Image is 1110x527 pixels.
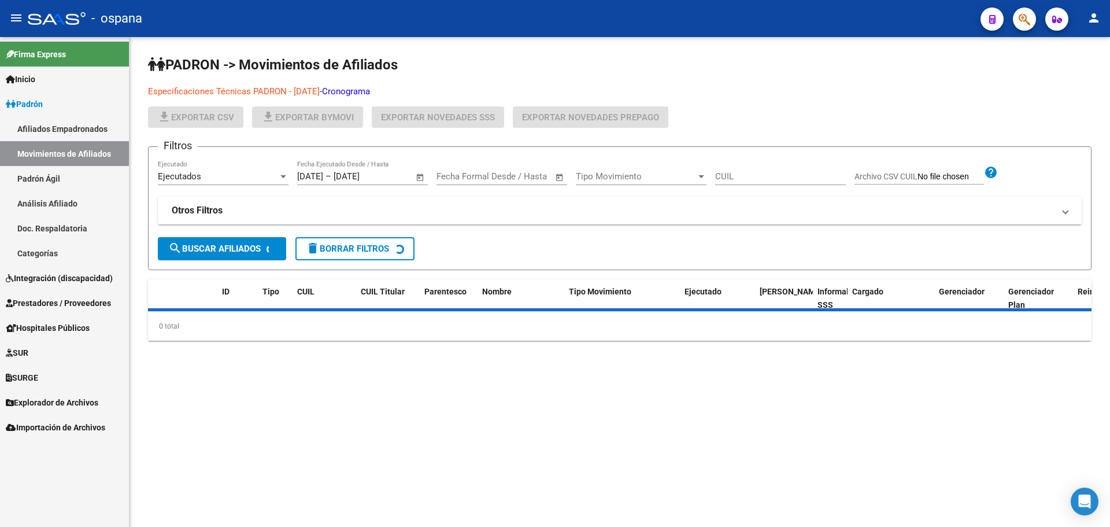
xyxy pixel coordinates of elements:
[148,86,320,97] a: Especificaciones Técnicas PADRON - [DATE]
[1087,11,1101,25] mat-icon: person
[1071,488,1098,515] div: Open Intercom Messenger
[148,312,1091,341] div: 0 total
[157,112,234,123] span: Exportar CSV
[553,171,567,184] button: Open calendar
[576,171,696,182] span: Tipo Movimiento
[381,112,495,123] span: Exportar Novedades SSS
[322,86,370,97] a: Cronograma
[1008,287,1054,309] span: Gerenciador Plan
[6,48,66,61] span: Firma Express
[306,244,389,254] span: Borrar Filtros
[6,272,113,285] span: Integración (discapacidad)
[91,6,142,31] span: - ospana
[436,171,483,182] input: Fecha inicio
[6,297,111,309] span: Prestadores / Proveedores
[356,279,420,318] datatable-header-cell: CUIL Titular
[372,106,504,128] button: Exportar Novedades SSS
[262,287,279,296] span: Tipo
[854,172,917,181] span: Archivo CSV CUIL
[261,110,275,124] mat-icon: file_download
[6,322,90,334] span: Hospitales Públicos
[157,110,171,124] mat-icon: file_download
[297,171,323,182] input: Fecha inicio
[9,11,23,25] mat-icon: menu
[148,57,398,73] span: PADRON -> Movimientos de Afiliados
[325,171,331,182] span: –
[939,287,985,296] span: Gerenciador
[424,287,467,296] span: Parentesco
[6,98,43,110] span: Padrón
[158,138,198,154] h3: Filtros
[494,171,550,182] input: Fecha fin
[917,172,984,182] input: Archivo CSV CUIL
[934,279,1004,318] datatable-header-cell: Gerenciador
[414,171,427,184] button: Open calendar
[852,287,883,296] span: Cargado
[6,371,38,384] span: SURGE
[6,347,28,359] span: SUR
[148,85,899,98] p: -
[361,287,405,296] span: CUIL Titular
[158,171,201,182] span: Ejecutados
[293,279,356,318] datatable-header-cell: CUIL
[420,279,478,318] datatable-header-cell: Parentesco
[148,106,243,128] button: Exportar CSV
[680,279,755,318] datatable-header-cell: Ejecutado
[817,287,858,309] span: Informable SSS
[222,287,230,296] span: ID
[478,279,564,318] datatable-header-cell: Nombre
[482,287,512,296] span: Nombre
[513,106,668,128] button: Exportar Novedades Prepago
[6,421,105,434] span: Importación de Archivos
[334,171,390,182] input: Fecha fin
[261,112,354,123] span: Exportar Bymovi
[158,197,1082,224] mat-expansion-panel-header: Otros Filtros
[6,396,98,409] span: Explorador de Archivos
[168,241,182,255] mat-icon: search
[1004,279,1073,318] datatable-header-cell: Gerenciador Plan
[168,244,261,254] span: Buscar Afiliados
[760,287,822,296] span: [PERSON_NAME]
[295,237,415,260] button: Borrar Filtros
[258,279,293,318] datatable-header-cell: Tipo
[6,73,35,86] span: Inicio
[522,112,659,123] span: Exportar Novedades Prepago
[984,165,998,179] mat-icon: help
[252,106,363,128] button: Exportar Bymovi
[755,279,813,318] datatable-header-cell: Fecha Formal
[217,279,258,318] datatable-header-cell: ID
[306,241,320,255] mat-icon: delete
[848,279,934,318] datatable-header-cell: Cargado
[172,204,223,217] strong: Otros Filtros
[813,279,848,318] datatable-header-cell: Informable SSS
[564,279,680,318] datatable-header-cell: Tipo Movimiento
[158,237,286,260] button: Buscar Afiliados
[684,287,721,296] span: Ejecutado
[569,287,631,296] span: Tipo Movimiento
[297,287,314,296] span: CUIL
